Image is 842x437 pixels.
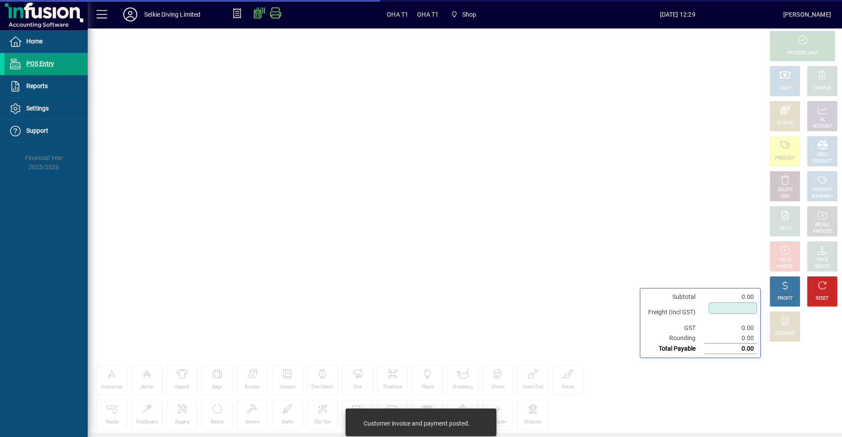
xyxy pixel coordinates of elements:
div: EFTPOS [777,120,793,127]
div: Shafts [281,419,294,426]
div: Acessories [101,384,122,391]
td: 0.00 [704,323,757,333]
div: PRODUCT [775,155,795,162]
div: INVOICE [777,263,793,270]
span: Reports [26,82,48,89]
div: Fins [353,384,361,391]
div: RESET [816,295,829,302]
div: Masks [105,419,119,426]
div: Floatlines [383,384,402,391]
div: DELETE [778,187,792,193]
div: Freediving [453,384,472,391]
div: PROFIT [778,295,792,302]
div: GL [820,117,825,123]
div: Rigging [175,419,189,426]
div: ACCOUNT [812,123,832,130]
span: Home [26,38,43,45]
span: POS Entry [26,60,54,67]
span: Shop [462,7,477,21]
div: NOTE [779,225,791,232]
div: INVOICES [813,228,831,235]
span: Settings [26,105,49,112]
div: LINE [781,193,789,200]
span: Shop [447,7,480,22]
div: DISCOUNT [774,330,796,337]
div: HOLD [779,257,791,263]
td: Freight (Incl GST) [644,302,704,323]
div: [PERSON_NAME] [783,7,831,21]
div: PRICE [817,257,828,263]
div: CASH [779,85,791,92]
td: 0.00 [704,344,757,354]
a: Reports [4,75,88,97]
div: Gloves [491,384,504,391]
div: Service [245,419,259,426]
td: 0.00 [704,333,757,344]
div: Wetsuit+ [489,419,506,426]
div: Apparel [175,384,189,391]
a: Settings [4,98,88,120]
div: Slip Tips [314,419,331,426]
div: MISC [817,152,828,158]
div: Courses [279,384,295,391]
span: Support [26,127,48,134]
div: Admin [141,384,153,391]
span: OHA T1 [387,7,408,21]
div: Dive Watch [311,384,333,391]
div: PRODUCT [812,158,832,165]
div: CHARGE [814,85,831,92]
div: RECALL [815,222,830,228]
div: Booties [245,384,259,391]
a: Home [4,31,88,53]
div: PROCESS SALE [787,50,818,57]
div: Knives [562,384,574,391]
td: GST [644,323,704,333]
span: OHA T1 [417,7,439,21]
td: Rounding [644,333,704,344]
div: SUMMARY [811,193,833,200]
div: HuntinTool [522,384,543,391]
div: PoleSpears [136,419,158,426]
div: Selkie Diving Limited [144,7,201,21]
div: Rubber [210,419,224,426]
div: SELECT [815,263,830,270]
span: [DATE] 12:29 [572,7,783,21]
div: Bags [212,384,222,391]
td: 0.00 [704,292,757,302]
td: Subtotal [644,292,704,302]
div: PRODUCT [812,187,832,193]
button: Profile [116,7,144,22]
a: Support [4,120,88,142]
div: Customer invoice and payment posted. [364,419,470,428]
td: Total Payable [644,344,704,354]
div: Wetsuits [524,419,541,426]
div: Floats [422,384,434,391]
